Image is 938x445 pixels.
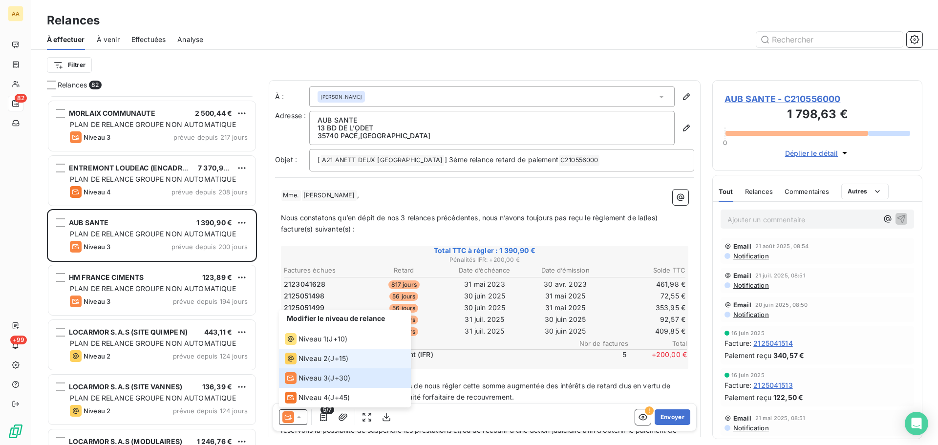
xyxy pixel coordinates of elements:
span: prévue depuis 124 jours [173,352,248,360]
th: Solde TTC [606,265,686,275]
span: [ [318,155,320,164]
span: Effectuées [131,35,166,44]
span: Nbr de factures [570,339,628,347]
span: En conséquence, nous vous demandons de nous régler cette somme augmentée des intérêts de retard d... [281,381,673,401]
span: LOCARMOR S.A.S (SITE VANNES) [69,382,182,391]
span: À venir [97,35,120,44]
span: Total [628,339,687,347]
span: 7 370,92 € [198,164,234,172]
span: PLAN DE RELANCE GROUPE NON AUTOMATIQUE [70,284,236,293]
span: MORLAIX COMMUNAUTE [69,109,155,117]
button: Envoyer [655,409,690,425]
span: Facture : [725,338,751,348]
span: 82 [89,81,101,89]
span: HM FRANCE CIMENTS [69,273,144,281]
td: 30 juin 2025 [445,291,524,301]
span: J+45 ) [330,393,350,403]
span: 82 [15,94,27,103]
span: Commentaires [785,188,830,195]
div: ( [285,353,348,364]
span: AUB SANTE - C210556000 [725,92,910,106]
span: Notification [732,424,769,432]
span: + 200,00 € [628,350,687,369]
td: 31 mai 2025 [526,302,605,313]
button: Autres [841,184,889,199]
span: Objet : [275,155,297,164]
span: Email [733,414,751,422]
span: J+15 ) [330,354,348,363]
span: 2 500,44 € [195,109,233,117]
span: Niveau 2 [84,352,110,360]
span: 340,57 € [773,350,804,360]
span: Email [733,242,751,250]
span: 122,50 € [773,392,803,403]
span: PLAN DE RELANCE GROUPE NON AUTOMATIQUE [70,120,236,128]
span: prévue depuis 200 jours [171,243,248,251]
span: J+30 ) [330,373,350,383]
span: 16 juin 2025 [731,372,765,378]
span: [PERSON_NAME] [302,190,357,201]
span: A21 ANETT DEUX [GEOGRAPHIC_DATA] [320,155,444,166]
span: 2125041513 [753,380,793,390]
span: [PERSON_NAME] [320,93,362,100]
span: J+10 ) [329,334,347,344]
span: Pénalités [282,339,570,347]
span: PLAN DE RELANCE GROUPE NON AUTOMATIQUE [70,230,236,238]
span: Notification [732,311,769,318]
span: AUB SANTE [69,218,108,227]
label: À : [275,92,309,102]
span: Niveau 4 [298,393,328,403]
span: Niveau 3 [84,243,110,251]
span: 1 390,90 € [196,218,233,227]
span: Nous constatons qu’en dépit de nos 3 relances précédentes, nous n’avons toujours pas reçu le règl... [281,213,660,233]
span: Tout [719,188,733,195]
div: grid [47,96,257,445]
td: 409,85 € [606,326,686,337]
span: Niveau 3 [84,297,110,305]
img: Logo LeanPay [8,424,23,439]
span: 56 jours [389,292,418,301]
span: 817 jours [388,280,420,289]
span: , [357,191,359,199]
td: 31 mai 2025 [526,291,605,301]
span: Adresse : [275,111,306,120]
span: Niveau 2 [298,354,328,363]
span: 2123041628 [284,279,326,289]
p: 13 BD DE L’ODET [318,124,666,132]
span: ] 3ème relance retard de paiement [445,155,558,164]
span: 21 août 2025, 08:54 [755,243,809,249]
input: Rechercher [756,32,903,47]
span: Niveau 4 [84,188,111,196]
span: 0 [723,139,727,147]
p: 35740 PACÉ , [GEOGRAPHIC_DATA] [318,132,666,140]
span: Niveau 3 [298,373,328,383]
button: Filtrer [47,57,92,73]
span: 5 [568,350,626,369]
span: prévue depuis 124 jours [173,407,248,415]
h3: 1 798,63 € [725,106,910,125]
span: 5/7 [320,405,334,414]
td: 31 juil. 2025 [445,326,524,337]
th: Date d’émission [526,265,605,275]
span: 56 jours [389,304,418,313]
p: Indemnités forfaitaires de recouvrement (IFR) [282,350,566,360]
div: AA [8,6,23,21]
span: 123,89 € [202,273,232,281]
span: 136,39 € [202,382,232,391]
p: 40,00 € [282,360,566,369]
div: ( [285,372,350,384]
span: prévue depuis 217 jours [173,133,248,141]
h3: Relances [47,12,100,29]
span: Relances [745,188,773,195]
span: Paiement reçu [725,350,771,360]
span: Mme. [281,190,301,201]
span: 21 juil. 2025, 08:51 [755,273,806,278]
span: Email [733,272,751,279]
span: 443,11 € [204,328,232,336]
span: Paiement reçu [725,392,771,403]
a: 82 [8,96,23,111]
div: ( [285,333,347,345]
td: 353,95 € [606,302,686,313]
span: +99 [10,336,27,344]
span: Total TTC à régler : 1 390,90 € [282,246,687,255]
